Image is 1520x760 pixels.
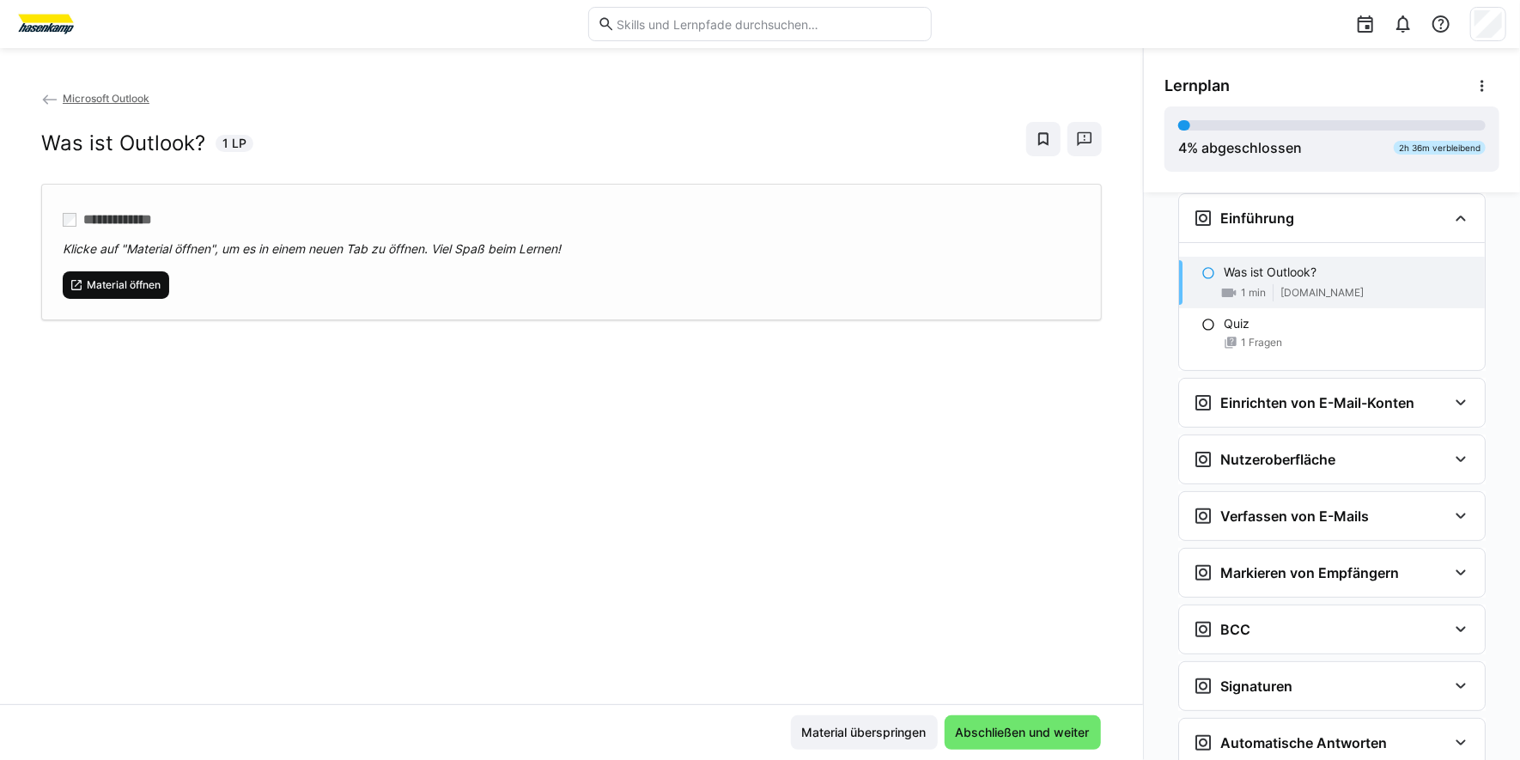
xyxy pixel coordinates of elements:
[1178,137,1302,158] div: % abgeschlossen
[41,92,149,105] a: Microsoft Outlook
[222,135,246,152] span: 1 LP
[1220,394,1414,411] h3: Einrichten von E-Mail-Konten
[945,715,1101,750] button: Abschließen und weiter
[1220,734,1387,751] h3: Automatische Antworten
[1220,508,1369,525] h3: Verfassen von E-Mails
[1220,210,1294,227] h3: Einführung
[800,724,929,741] span: Material überspringen
[1224,264,1316,281] p: Was ist Outlook?
[615,16,922,32] input: Skills und Lernpfade durchsuchen…
[1394,141,1486,155] div: 2h 36m verbleibend
[1178,139,1187,156] span: 4
[1220,451,1335,468] h3: Nutzeroberfläche
[1220,621,1250,638] h3: BCC
[1220,564,1399,581] h3: Markieren von Empfängern
[1241,336,1282,350] span: 1 Fragen
[63,271,169,299] button: Material öffnen
[1164,76,1230,95] span: Lernplan
[1241,286,1266,300] span: 1 min
[953,724,1092,741] span: Abschließen und weiter
[41,131,205,156] h2: Was ist Outlook?
[85,278,162,292] span: Material öffnen
[63,92,149,105] span: Microsoft Outlook
[1224,315,1249,332] p: Quiz
[63,241,561,256] span: Klicke auf "Material öffnen", um es in einem neuen Tab zu öffnen. Viel Spaß beim Lernen!
[1280,286,1364,300] span: [DOMAIN_NAME]
[1220,678,1292,695] h3: Signaturen
[791,715,938,750] button: Material überspringen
